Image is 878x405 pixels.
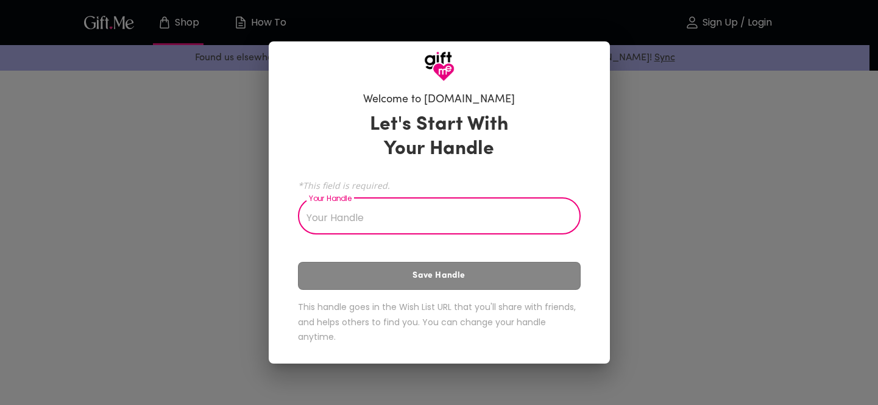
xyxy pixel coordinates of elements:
[355,113,524,161] h3: Let's Start With Your Handle
[363,93,515,107] h6: Welcome to [DOMAIN_NAME]
[298,200,567,234] input: Your Handle
[298,300,581,345] h6: This handle goes in the Wish List URL that you'll share with friends, and helps others to find yo...
[424,51,455,82] img: GiftMe Logo
[298,180,581,191] span: *This field is required.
